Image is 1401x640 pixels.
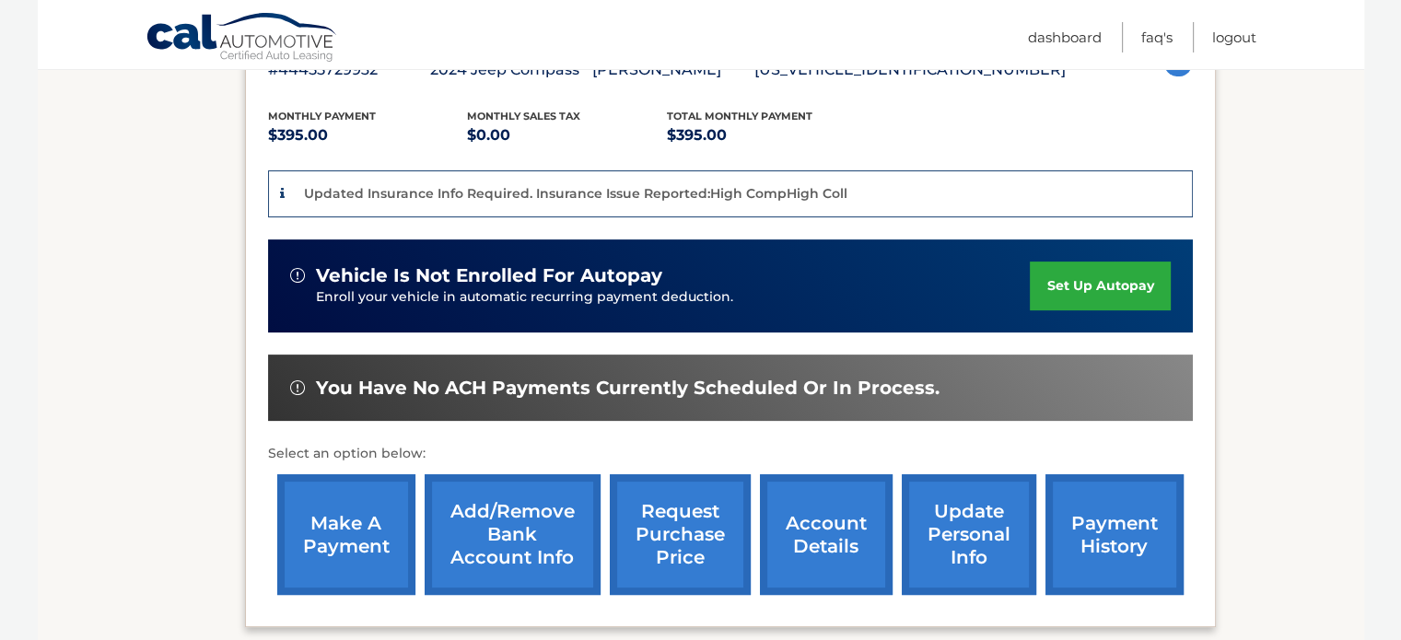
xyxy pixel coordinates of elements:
[316,377,940,400] span: You have no ACH payments currently scheduled or in process.
[610,474,751,595] a: request purchase price
[467,110,580,122] span: Monthly sales Tax
[667,110,812,122] span: Total Monthly Payment
[268,122,468,148] p: $395.00
[268,443,1193,465] p: Select an option below:
[1212,22,1256,52] a: Logout
[760,474,893,595] a: account details
[467,122,667,148] p: $0.00
[425,474,601,595] a: Add/Remove bank account info
[290,380,305,395] img: alert-white.svg
[1028,22,1102,52] a: Dashboard
[316,264,662,287] span: vehicle is not enrolled for autopay
[902,474,1036,595] a: update personal info
[146,12,339,65] a: Cal Automotive
[1030,262,1170,310] a: set up autopay
[1045,474,1184,595] a: payment history
[667,122,867,148] p: $395.00
[304,185,847,202] p: Updated Insurance Info Required. Insurance Issue Reported:High CompHigh Coll
[268,110,376,122] span: Monthly Payment
[290,268,305,283] img: alert-white.svg
[277,474,415,595] a: make a payment
[316,287,1031,308] p: Enroll your vehicle in automatic recurring payment deduction.
[1141,22,1173,52] a: FAQ's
